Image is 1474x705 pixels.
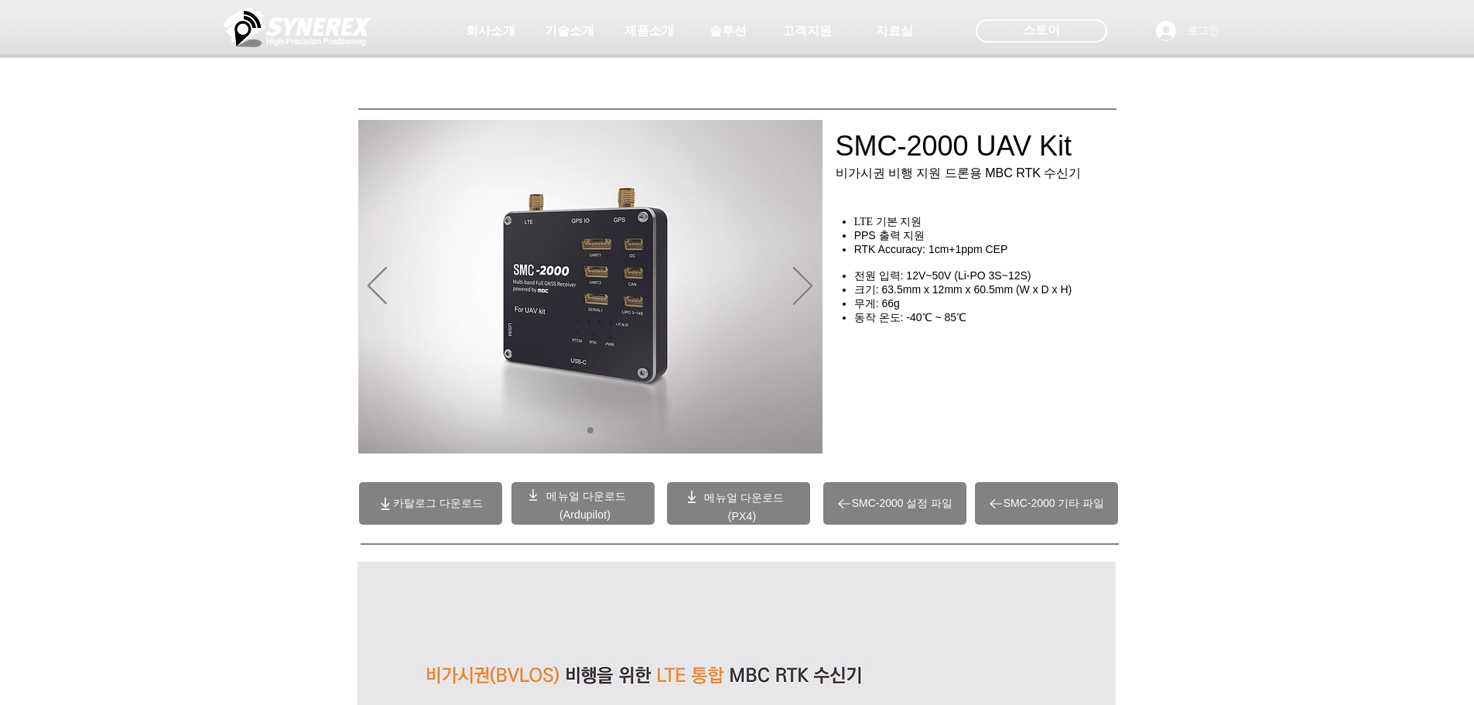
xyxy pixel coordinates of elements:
a: (PX4) [728,510,757,522]
button: 다음 [793,267,812,307]
span: 전원 입력: 12V~50V (Li-PO 3S~12S) [854,269,1031,282]
a: 기술소개 [531,15,608,46]
span: 동작 온도: -40℃ ~ 85℃ [854,311,966,323]
span: 크기: 63.5mm x 12mm x 60.5mm (W x D x H) [854,283,1072,296]
span: SMC-2000 기타 파일 [1004,497,1105,511]
div: 스토어 [976,19,1107,43]
img: SMC2000.jpg [358,120,822,453]
a: 자료실 [856,15,933,46]
a: 솔루션 [689,15,767,46]
span: 자료실 [876,23,913,39]
button: 이전 [368,267,387,307]
span: 카탈로그 다운로드 [393,497,483,511]
a: SMC-2000 설정 파일 [823,482,966,525]
a: 메뉴얼 다운로드 [546,490,626,502]
span: 기술소개 [545,23,594,39]
span: 제품소개 [624,23,674,39]
nav: 슬라이드 [581,427,599,433]
span: SMC-2000 설정 파일 [852,497,953,511]
div: 슬라이드쇼 [358,120,822,453]
span: 회사소개 [466,23,515,39]
a: 회사소개 [452,15,529,46]
a: 메뉴얼 다운로드 [704,491,784,504]
span: 무게: 66g [854,297,900,310]
span: 로그인 [1182,23,1225,39]
button: 로그인 [1145,16,1230,46]
a: 01 [587,427,593,433]
span: 솔루션 [710,23,747,39]
a: SMC-2000 기타 파일 [975,482,1118,525]
a: (Ardupilot) [559,508,610,521]
a: 제품소개 [610,15,688,46]
span: RTK Accuracy: 1cm+1ppm CEP [854,243,1008,255]
span: 스토어 [1023,22,1060,39]
span: 고객지원 [782,23,832,39]
a: 카탈로그 다운로드 [359,482,502,525]
img: 씨너렉스_White_simbol_대지 1.png [224,4,371,50]
a: 고객지원 [768,15,846,46]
